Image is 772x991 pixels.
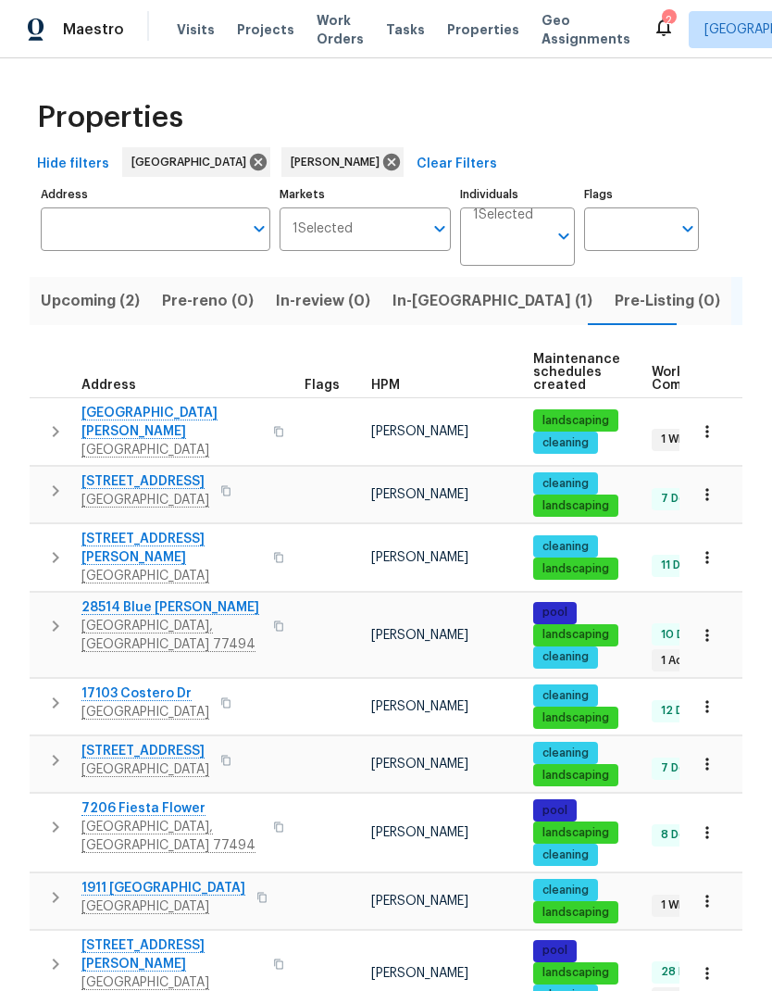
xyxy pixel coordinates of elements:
span: 1 WIP [654,897,695,913]
span: Work Order Completion [652,366,768,392]
span: pool [535,605,575,621]
span: Maestro [63,20,124,39]
span: Pre-Listing (0) [615,288,720,314]
button: Clear Filters [409,147,504,182]
span: [PERSON_NAME] [371,895,468,908]
span: 11 Done [654,558,709,573]
label: Address [41,189,270,200]
span: [PERSON_NAME] [371,758,468,771]
span: 8 Done [654,827,707,843]
button: Open [551,223,577,249]
span: Flags [305,379,340,392]
span: pool [535,803,575,819]
span: landscaping [535,498,616,514]
div: [PERSON_NAME] [281,147,404,177]
span: cleaning [535,649,596,665]
span: Address [81,379,136,392]
span: cleaning [535,435,596,451]
span: 1 Selected [293,221,353,237]
span: cleaning [535,883,596,898]
div: 2 [662,11,675,30]
span: Work Orders [317,11,364,48]
span: landscaping [535,768,616,784]
span: landscaping [535,825,616,841]
span: Clear Filters [417,153,497,176]
span: landscaping [535,710,616,726]
span: 1 Selected [473,207,533,223]
span: 10 Done [654,627,713,643]
span: landscaping [535,905,616,921]
span: [PERSON_NAME] [371,629,468,642]
span: 12 Done [654,703,712,719]
span: landscaping [535,627,616,643]
span: In-review (0) [276,288,370,314]
span: HPM [371,379,400,392]
span: cleaning [535,847,596,863]
span: [PERSON_NAME] [371,700,468,713]
span: In-[GEOGRAPHIC_DATA] (1) [392,288,592,314]
span: [PERSON_NAME] [371,826,468,839]
button: Open [675,216,701,242]
span: 1 WIP [654,432,695,447]
label: Flags [584,189,699,200]
label: Individuals [460,189,575,200]
span: [PERSON_NAME] [291,153,387,171]
span: Hide filters [37,153,109,176]
span: [PERSON_NAME] [371,967,468,980]
span: Upcoming (2) [41,288,140,314]
span: Properties [37,108,183,127]
span: Maintenance schedules created [533,353,620,392]
span: Pre-reno (0) [162,288,254,314]
span: 1 Accepted [654,653,731,669]
span: [PERSON_NAME] [371,551,468,564]
span: pool [535,943,575,959]
span: [GEOGRAPHIC_DATA] [131,153,254,171]
div: [GEOGRAPHIC_DATA] [122,147,270,177]
span: landscaping [535,965,616,981]
span: Properties [447,20,519,39]
span: Geo Assignments [542,11,630,48]
span: cleaning [535,688,596,704]
button: Hide filters [30,147,117,182]
span: cleaning [535,746,596,761]
button: Open [246,216,272,242]
button: Open [427,216,453,242]
span: cleaning [535,476,596,492]
span: 28 Done [654,964,715,980]
span: Visits [177,20,215,39]
span: 7 Done [654,760,707,776]
span: Tasks [386,23,425,36]
span: 7 Done [654,491,707,507]
span: landscaping [535,561,616,577]
span: [PERSON_NAME] [371,488,468,501]
span: Projects [237,20,294,39]
span: landscaping [535,413,616,429]
span: cleaning [535,539,596,555]
label: Markets [280,189,452,200]
span: [PERSON_NAME] [371,425,468,438]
